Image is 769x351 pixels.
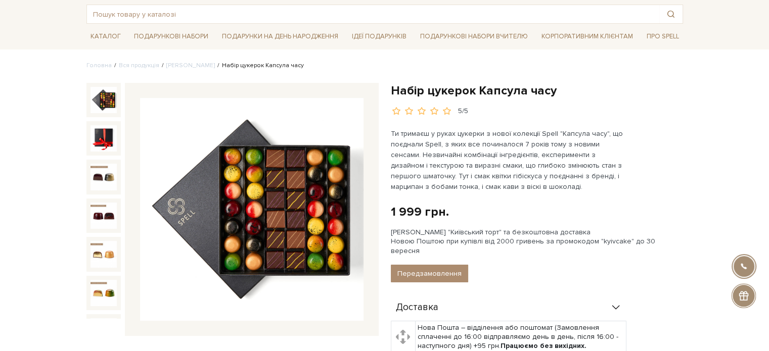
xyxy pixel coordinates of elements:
div: [PERSON_NAME] "Київський торт" та безкоштовна доставка Новою Поштою при купівлі від 2000 гривень ... [391,228,683,256]
a: Корпоративним клієнтам [537,29,637,44]
div: 5/5 [458,107,468,116]
a: [PERSON_NAME] [166,62,215,69]
img: Набір цукерок Капсула часу [91,125,117,152]
img: Набір цукерок Капсула часу [91,280,117,306]
span: Доставка [396,303,438,312]
a: Подарункові набори [130,29,212,44]
button: Передзамовлення [391,265,468,282]
img: Набір цукерок Капсула часу [91,203,117,229]
a: Про Spell [642,29,683,44]
img: Набір цукерок Капсула часу [91,87,117,113]
button: Пошук товару у каталозі [659,5,683,23]
a: Подарунки на День народження [218,29,342,44]
input: Пошук товару у каталозі [87,5,659,23]
a: Каталог [86,29,125,44]
a: Ідеї подарунків [348,29,411,44]
img: Набір цукерок Капсула часу [91,241,117,267]
p: Ти тримаєш у руках цукерки з нової колекції Spell "Капсула часу", що поєднали Spell, з яких все п... [391,128,628,192]
img: Набір цукерок Капсула часу [140,98,364,321]
a: Головна [86,62,112,69]
h1: Набір цукерок Капсула часу [391,83,683,98]
li: Набір цукерок Капсула часу [215,61,304,70]
img: Набір цукерок Капсула часу [91,318,117,344]
b: Працюємо без вихідних. [501,341,586,350]
div: 1 999 грн. [391,204,449,220]
img: Набір цукерок Капсула часу [91,164,117,190]
a: Подарункові набори Вчителю [416,28,532,45]
a: Вся продукція [119,62,159,69]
